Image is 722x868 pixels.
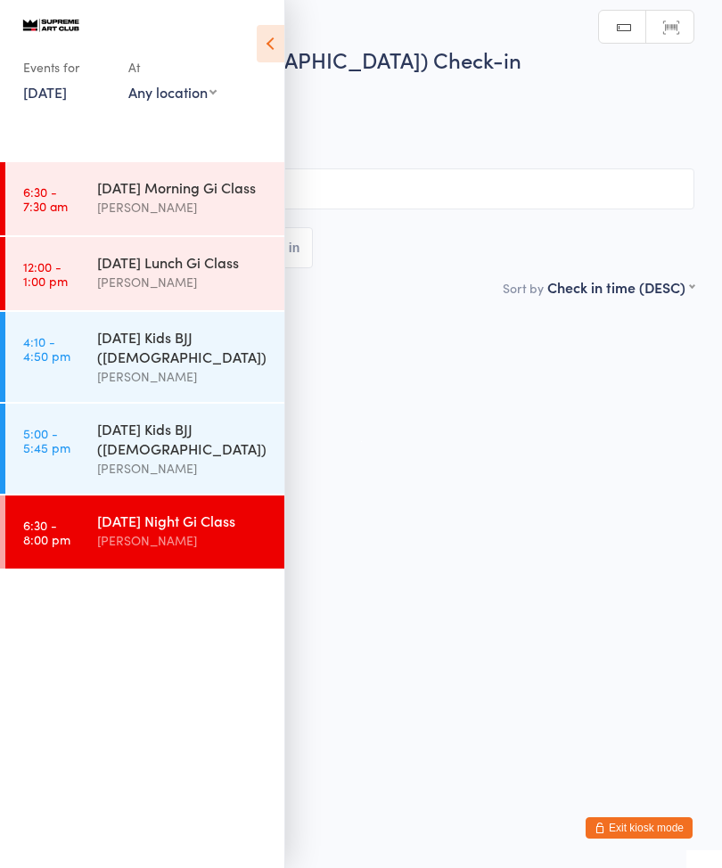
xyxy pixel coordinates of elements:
a: 12:00 -1:00 pm[DATE] Lunch Gi Class[PERSON_NAME] [5,237,284,310]
div: Check in time (DESC) [547,277,694,297]
a: 4:10 -4:50 pm[DATE] Kids BJJ ([DEMOGRAPHIC_DATA])[PERSON_NAME] [5,312,284,402]
div: Any location [128,82,217,102]
button: Exit kiosk mode [586,817,693,839]
h2: [DATE] Kids BJJ ([DEMOGRAPHIC_DATA]) Check-in [28,45,694,74]
a: [DATE] [23,82,67,102]
div: [PERSON_NAME] [97,530,269,551]
label: Sort by [503,279,544,297]
div: [PERSON_NAME] [97,366,269,387]
div: [DATE] Lunch Gi Class [97,252,269,272]
div: [PERSON_NAME] [97,197,269,217]
a: 6:30 -8:00 pm[DATE] Night Gi Class[PERSON_NAME] [5,495,284,569]
div: At [128,53,217,82]
div: Events for [23,53,111,82]
span: [PERSON_NAME] [28,101,667,119]
div: [PERSON_NAME] [97,458,269,479]
div: [DATE] Night Gi Class [97,511,269,530]
time: 5:00 - 5:45 pm [23,426,70,454]
time: 6:30 - 7:30 am [23,184,68,213]
div: [DATE] Kids BJJ ([DEMOGRAPHIC_DATA]) [97,327,269,366]
input: Search [28,168,694,209]
img: Supreme Art Club Pty Ltd [18,14,85,35]
span: [DATE] 5:00pm [28,83,667,101]
span: [PERSON_NAME] [28,119,667,136]
span: BJJ - Kids [28,136,694,154]
a: 5:00 -5:45 pm[DATE] Kids BJJ ([DEMOGRAPHIC_DATA])[PERSON_NAME] [5,404,284,494]
time: 12:00 - 1:00 pm [23,259,68,288]
div: [DATE] Kids BJJ ([DEMOGRAPHIC_DATA]) [97,419,269,458]
a: 6:30 -7:30 am[DATE] Morning Gi Class[PERSON_NAME] [5,162,284,235]
time: 4:10 - 4:50 pm [23,334,70,363]
div: [PERSON_NAME] [97,272,269,292]
div: [DATE] Morning Gi Class [97,177,269,197]
time: 6:30 - 8:00 pm [23,518,70,546]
